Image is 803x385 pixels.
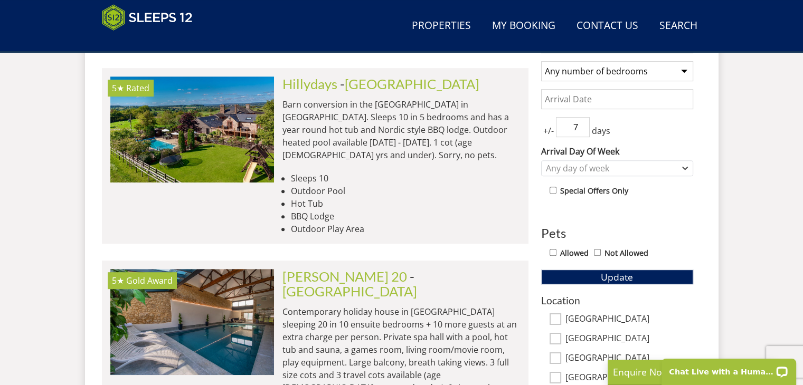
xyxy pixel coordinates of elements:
label: [GEOGRAPHIC_DATA] [565,314,693,325]
label: [GEOGRAPHIC_DATA] [565,353,693,364]
a: Contact Us [572,14,643,38]
a: Hillydays [282,76,337,92]
h3: Location [541,295,693,306]
li: Hot Tub [291,197,520,210]
a: 5★ Gold Award [110,269,274,374]
a: Search [655,14,702,38]
label: [GEOGRAPHIC_DATA] [565,372,693,384]
img: open-uri20231109-69-pb86i6.original. [110,269,274,374]
a: [PERSON_NAME] 20 [282,268,407,284]
label: Not Allowed [604,247,648,259]
span: Churchill 20 has been awarded a Gold Award by Visit England [126,275,173,286]
label: Arrival Day Of Week [541,145,693,158]
li: BBQ Lodge [291,210,520,223]
h3: Pets [541,226,693,240]
p: Barn conversion in the [GEOGRAPHIC_DATA] in [GEOGRAPHIC_DATA]. Sleeps 10 in 5 bedrooms and has a ... [282,98,520,161]
span: - [282,268,417,299]
li: Outdoor Play Area [291,223,520,235]
li: Sleeps 10 [291,172,520,185]
input: Arrival Date [541,89,693,109]
span: - [340,76,479,92]
p: Enquire Now [613,365,771,379]
span: Update [601,271,633,283]
a: [GEOGRAPHIC_DATA] [345,76,479,92]
label: Allowed [560,247,589,259]
span: Hillydays has a 5 star rating under the Quality in Tourism Scheme [112,82,124,94]
span: +/- [541,124,556,137]
span: Rated [126,82,149,94]
a: Properties [408,14,475,38]
a: [GEOGRAPHIC_DATA] [282,283,417,299]
img: hillydays-holiday-home-accommodation-devon-sleeping-10.original.jpg [110,76,274,182]
img: Sleeps 12 [102,4,193,31]
a: 5★ Rated [110,76,274,182]
div: Combobox [541,160,693,176]
iframe: Customer reviews powered by Trustpilot [97,37,207,46]
span: Churchill 20 has a 5 star rating under the Quality in Tourism Scheme [112,275,124,286]
iframe: LiveChat chat widget [655,352,803,385]
button: Update [541,269,693,284]
span: days [590,124,612,137]
label: [GEOGRAPHIC_DATA] [565,333,693,345]
label: Special Offers Only [560,185,628,197]
li: Outdoor Pool [291,185,520,197]
div: Any day of week [543,162,680,174]
a: My Booking [488,14,560,38]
